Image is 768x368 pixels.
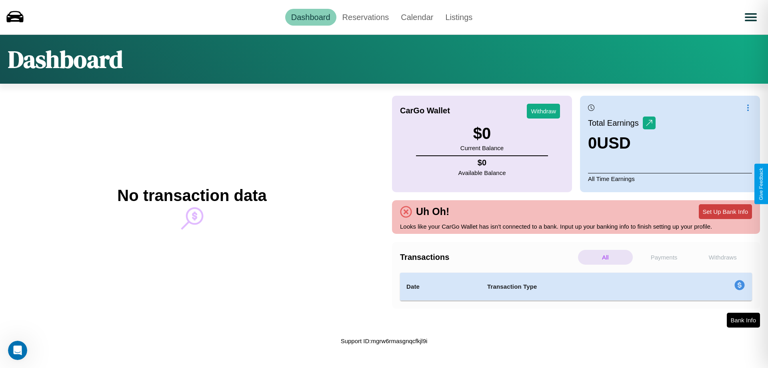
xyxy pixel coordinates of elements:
[460,125,504,143] h3: $ 0
[458,167,506,178] p: Available Balance
[439,9,478,26] a: Listings
[588,134,656,152] h3: 0 USD
[412,206,453,217] h4: Uh Oh!
[400,221,752,232] p: Looks like your CarGo Wallet has isn't connected to a bank. Input up your banking info to finish ...
[400,273,752,301] table: simple table
[400,106,450,115] h4: CarGo Wallet
[117,187,266,205] h2: No transaction data
[406,282,474,292] h4: Date
[341,336,428,346] p: Support ID: mgrw6rmasgnqcfkjl9i
[588,173,752,184] p: All Time Earnings
[395,9,439,26] a: Calendar
[400,253,576,262] h4: Transactions
[527,104,560,119] button: Withdraw
[458,158,506,167] h4: $ 0
[578,250,633,265] p: All
[285,9,336,26] a: Dashboard
[727,313,760,328] button: Bank Info
[637,250,692,265] p: Payments
[336,9,395,26] a: Reservations
[460,143,504,153] p: Current Balance
[740,6,762,28] button: Open menu
[8,341,27,360] iframe: Intercom live chat
[699,204,752,219] button: Set Up Bank Info
[487,282,669,292] h4: Transaction Type
[695,250,750,265] p: Withdraws
[8,43,123,76] h1: Dashboard
[758,168,764,200] div: Give Feedback
[588,116,643,130] p: Total Earnings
